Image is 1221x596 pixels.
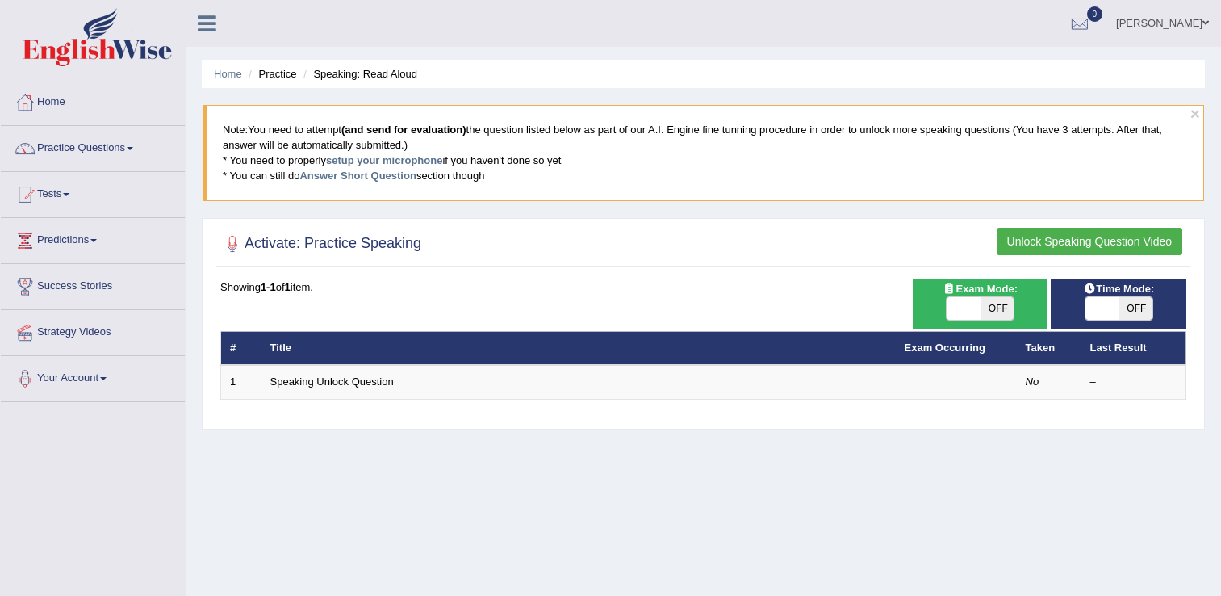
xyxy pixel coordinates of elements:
[341,124,466,136] b: (and send for evaluation)
[299,170,416,182] a: Answer Short Question
[1,126,185,166] a: Practice Questions
[261,331,896,365] th: Title
[1077,280,1160,297] span: Time Mode:
[997,228,1182,255] button: Unlock Speaking Question Video
[913,279,1048,329] div: Show exams occurring in exams
[245,66,296,82] li: Practice
[261,281,276,293] b: 1-1
[1026,376,1039,388] em: No
[285,281,291,293] b: 1
[220,232,421,256] h2: Activate: Practice Speaking
[223,124,248,136] span: Note:
[1,356,185,397] a: Your Account
[214,68,242,80] a: Home
[1,172,185,212] a: Tests
[981,297,1014,320] span: OFF
[936,280,1023,297] span: Exam Mode:
[270,376,394,388] a: Speaking Unlock Question
[1,218,185,258] a: Predictions
[326,154,442,166] a: setup your microphone
[1190,105,1200,122] button: ×
[1,264,185,304] a: Success Stories
[1,310,185,350] a: Strategy Videos
[1081,331,1186,365] th: Last Result
[1090,375,1177,390] div: –
[221,365,261,399] td: 1
[1087,6,1103,22] span: 0
[1119,297,1152,320] span: OFF
[1,80,185,120] a: Home
[905,342,985,354] a: Exam Occurring
[220,279,1186,295] div: Showing of item.
[203,105,1204,200] blockquote: You need to attempt the question listed below as part of our A.I. Engine fine tunning procedure i...
[221,331,261,365] th: #
[1017,331,1081,365] th: Taken
[299,66,417,82] li: Speaking: Read Aloud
